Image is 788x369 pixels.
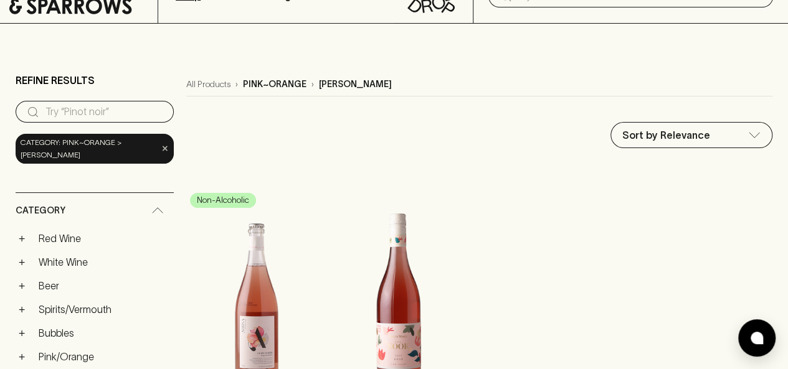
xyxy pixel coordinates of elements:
[16,73,95,88] p: Refine Results
[33,251,174,273] a: White Wine
[16,279,28,292] button: +
[33,275,174,296] a: Beer
[161,142,169,155] span: ×
[16,232,28,245] button: +
[319,78,392,91] p: [PERSON_NAME]
[16,350,28,363] button: +
[16,303,28,315] button: +
[33,228,174,249] a: Red Wine
[243,78,306,91] p: pink~orange
[311,78,314,91] p: ›
[186,78,230,91] a: All Products
[33,346,174,367] a: Pink/Orange
[16,193,174,228] div: Category
[751,332,763,344] img: bubble-icon
[16,256,28,268] button: +
[21,136,158,161] span: Category: pink~orange > [PERSON_NAME]
[622,128,710,142] p: Sort by Relevance
[16,327,28,339] button: +
[16,203,65,218] span: Category
[33,322,174,343] a: Bubbles
[33,299,174,320] a: Spirits/Vermouth
[235,78,238,91] p: ›
[611,123,772,147] div: Sort by Relevance
[45,102,164,122] input: Try “Pinot noir”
